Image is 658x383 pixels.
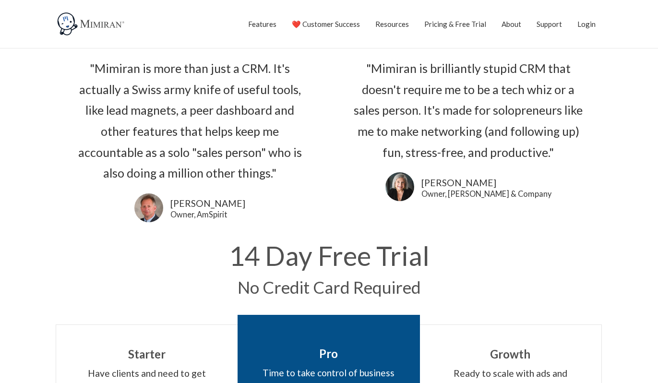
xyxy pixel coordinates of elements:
[424,12,486,36] a: Pricing & Free Trial
[421,176,551,190] a: [PERSON_NAME]
[537,12,562,36] a: Support
[70,58,310,184] div: "Mimiran is more than just a CRM. It's actually a Swiss army knife of useful tools, like lead mag...
[292,12,360,36] a: ❤️ Customer Success
[70,242,588,269] h1: 14 Day Free Trial
[248,12,276,36] a: Features
[170,211,245,218] a: Owner, AmSpirit
[70,279,588,296] h2: No Credit Card Required
[56,12,128,36] img: Mimiran CRM
[252,344,406,364] div: Pro
[71,344,223,364] div: Starter
[375,12,409,36] a: Resources
[434,344,587,364] div: Growth
[348,58,588,163] div: "Mimiran is brilliantly stupid CRM that doesn't require me to be a tech whiz or a sales person. I...
[421,190,551,198] a: Owner, [PERSON_NAME] & Company
[170,197,245,211] a: [PERSON_NAME]
[502,12,521,36] a: About
[577,12,596,36] a: Login
[385,172,414,201] img: Lori Karpman uses Mimiran CRM to grow her business
[134,193,163,222] img: Frank Agin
